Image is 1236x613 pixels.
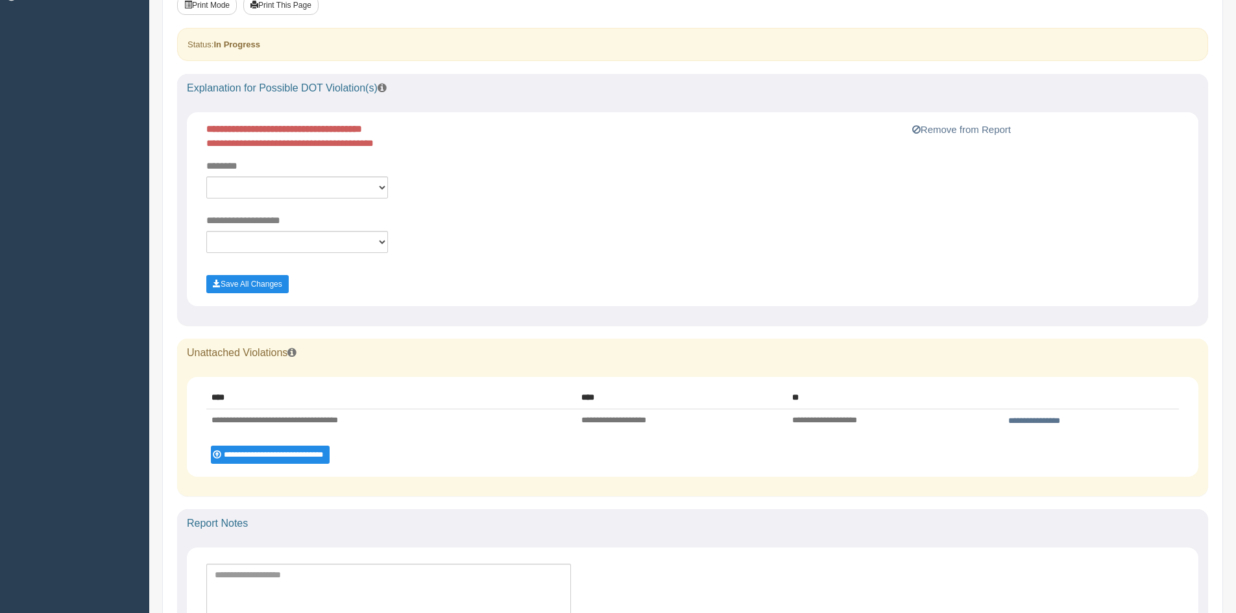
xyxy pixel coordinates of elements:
[213,40,260,49] strong: In Progress
[177,74,1208,102] div: Explanation for Possible DOT Violation(s)
[908,122,1015,138] button: Remove from Report
[206,275,289,293] button: Save
[177,28,1208,61] div: Status:
[177,339,1208,367] div: Unattached Violations
[177,509,1208,538] div: Report Notes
